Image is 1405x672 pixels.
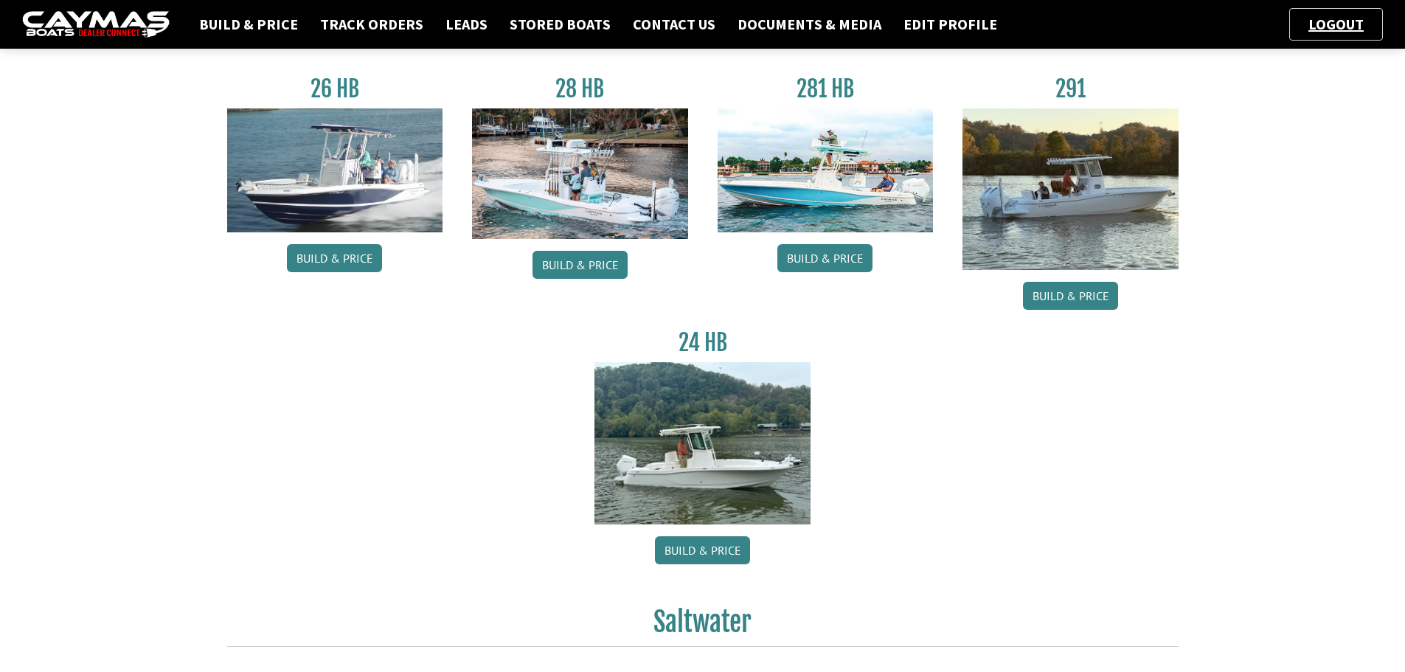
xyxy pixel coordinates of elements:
[472,108,688,239] img: 28_hb_thumbnail_for_caymas_connect.jpg
[718,108,934,232] img: 28-hb-twin.jpg
[718,75,934,103] h3: 281 HB
[287,244,382,272] a: Build & Price
[502,15,618,34] a: Stored Boats
[962,108,1179,270] img: 291_Thumbnail.jpg
[896,15,1005,34] a: Edit Profile
[227,75,443,103] h3: 26 HB
[1301,15,1371,33] a: Logout
[1023,282,1118,310] a: Build & Price
[962,75,1179,103] h3: 291
[22,11,170,38] img: caymas-dealer-connect-2ed40d3bc7270c1d8d7ffb4b79bf05adc795679939227970def78ec6f6c03838.gif
[655,536,750,564] a: Build & Price
[594,362,811,524] img: 24_HB_thumbnail.jpg
[730,15,889,34] a: Documents & Media
[227,108,443,232] img: 26_new_photo_resized.jpg
[313,15,431,34] a: Track Orders
[625,15,723,34] a: Contact Us
[777,244,873,272] a: Build & Price
[472,75,688,103] h3: 28 HB
[192,15,305,34] a: Build & Price
[532,251,628,279] a: Build & Price
[438,15,495,34] a: Leads
[227,606,1179,647] h2: Saltwater
[594,329,811,356] h3: 24 HB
